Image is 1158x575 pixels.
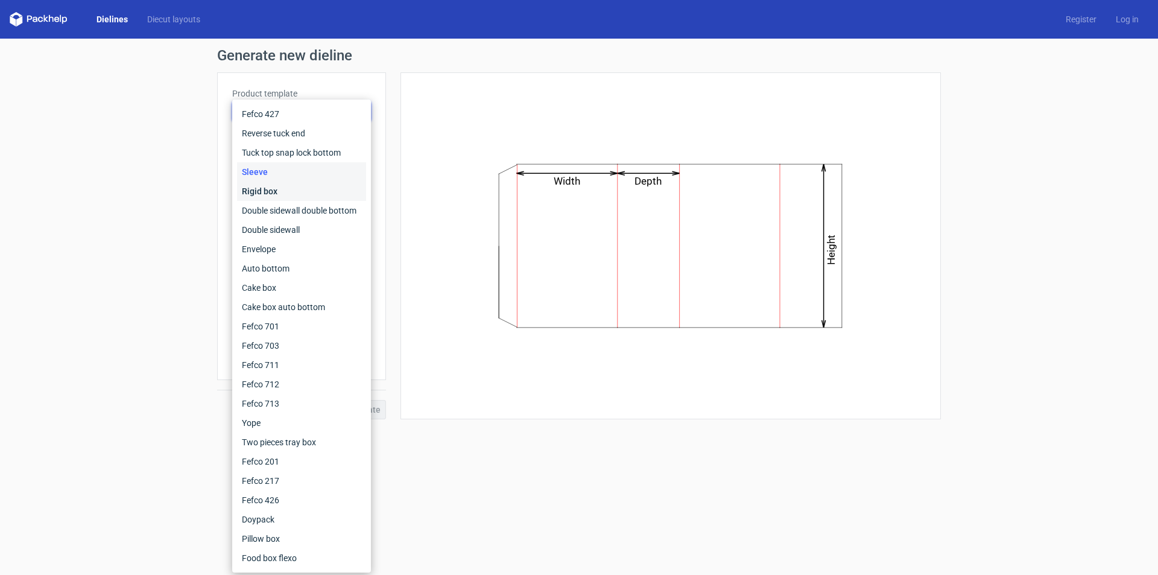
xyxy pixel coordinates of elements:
div: Double sidewall double bottom [237,201,366,220]
div: Rigid box [237,182,366,201]
h1: Generate new dieline [217,48,941,63]
div: Two pieces tray box [237,433,366,452]
a: Dielines [87,13,138,25]
a: Log in [1106,13,1148,25]
div: Fefco 217 [237,471,366,491]
text: Depth [635,175,662,187]
div: Pillow box [237,529,366,548]
div: Doypack [237,510,366,529]
div: Fefco 703 [237,336,366,355]
div: Auto bottom [237,259,366,278]
div: Sleeve [237,162,366,182]
div: Fefco 713 [237,394,366,413]
div: Fefco 712 [237,375,366,394]
div: Yope [237,413,366,433]
div: Fefco 711 [237,355,366,375]
div: Tuck top snap lock bottom [237,143,366,162]
div: Fefco 426 [237,491,366,510]
div: Reverse tuck end [237,124,366,143]
label: Product template [232,87,371,100]
div: Envelope [237,240,366,259]
text: Width [554,175,581,187]
div: Double sidewall [237,220,366,240]
div: Fefco 201 [237,452,366,471]
div: Fefco 701 [237,317,366,336]
a: Register [1056,13,1106,25]
text: Height [826,235,838,265]
div: Cake box auto bottom [237,297,366,317]
a: Diecut layouts [138,13,210,25]
div: Fefco 427 [237,104,366,124]
div: Food box flexo [237,548,366,568]
div: Cake box [237,278,366,297]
